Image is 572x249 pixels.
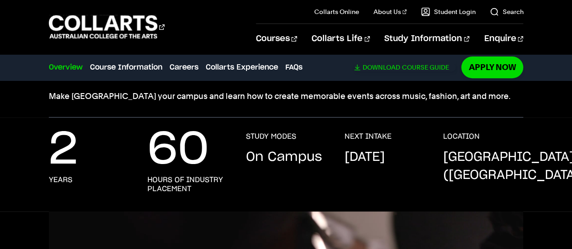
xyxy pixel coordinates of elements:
[49,175,72,184] h3: years
[147,132,209,168] p: 60
[484,24,523,54] a: Enquire
[490,7,523,16] a: Search
[312,24,370,54] a: Collarts Life
[206,62,278,73] a: Collarts Experience
[147,175,228,193] h3: hours of industry placement
[443,132,479,141] h3: LOCATION
[421,7,475,16] a: Student Login
[285,62,303,73] a: FAQs
[362,63,400,71] span: Download
[461,56,523,78] a: Apply Now
[344,148,384,166] p: [DATE]
[344,132,391,141] h3: NEXT INTAKE
[256,24,297,54] a: Courses
[49,132,78,168] p: 2
[384,24,469,54] a: Study Information
[90,62,162,73] a: Course Information
[49,62,83,73] a: Overview
[246,132,296,141] h3: STUDY MODES
[49,14,165,40] div: Go to homepage
[373,7,407,16] a: About Us
[170,62,199,73] a: Careers
[314,7,359,16] a: Collarts Online
[246,148,321,166] p: On Campus
[49,90,524,103] p: Make [GEOGRAPHIC_DATA] your campus and learn how to create memorable events across music, fashion...
[354,63,456,71] a: DownloadCourse Guide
